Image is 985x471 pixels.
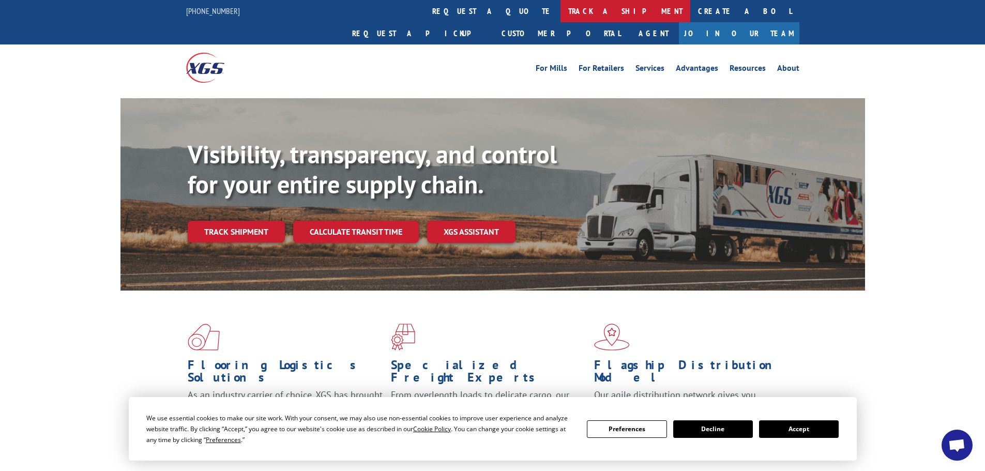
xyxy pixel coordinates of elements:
[206,435,241,444] span: Preferences
[188,138,557,200] b: Visibility, transparency, and control for your entire supply chain.
[494,22,628,44] a: Customer Portal
[188,221,285,242] a: Track shipment
[594,389,784,413] span: Our agile distribution network gives you nationwide inventory management on demand.
[188,324,220,351] img: xgs-icon-total-supply-chain-intelligence-red
[427,221,516,243] a: XGS ASSISTANT
[777,64,799,75] a: About
[676,64,718,75] a: Advantages
[129,397,857,461] div: Cookie Consent Prompt
[730,64,766,75] a: Resources
[536,64,567,75] a: For Mills
[391,324,415,351] img: xgs-icon-focused-on-flooring-red
[391,359,586,389] h1: Specialized Freight Experts
[188,389,383,426] span: As an industry carrier of choice, XGS has brought innovation and dedication to flooring logistics...
[759,420,839,438] button: Accept
[413,424,451,433] span: Cookie Policy
[188,359,383,389] h1: Flooring Logistics Solutions
[293,221,419,243] a: Calculate transit time
[594,359,790,389] h1: Flagship Distribution Model
[587,420,666,438] button: Preferences
[391,389,586,435] p: From overlength loads to delicate cargo, our experienced staff knows the best way to move your fr...
[628,22,679,44] a: Agent
[594,324,630,351] img: xgs-icon-flagship-distribution-model-red
[146,413,574,445] div: We use essential cookies to make our site work. With your consent, we may also use non-essential ...
[186,6,240,16] a: [PHONE_NUMBER]
[635,64,664,75] a: Services
[344,22,494,44] a: Request a pickup
[679,22,799,44] a: Join Our Team
[942,430,973,461] div: Open chat
[673,420,753,438] button: Decline
[579,64,624,75] a: For Retailers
